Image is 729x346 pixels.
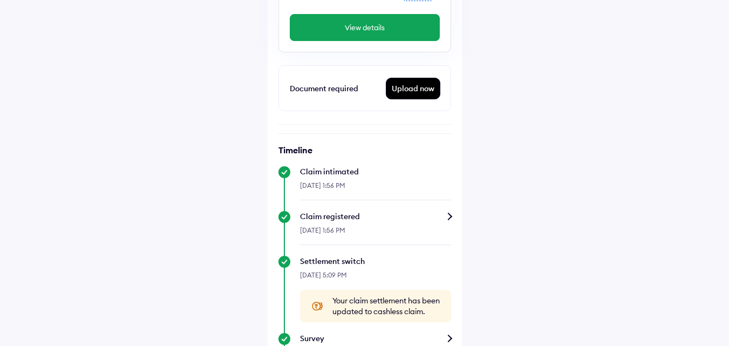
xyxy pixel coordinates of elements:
span: Your claim settlement has been updated to cashless claim. [332,295,440,317]
div: [DATE] 1:56 PM [300,222,451,245]
div: Settlement switch [300,256,451,267]
div: [DATE] 1:56 PM [300,177,451,200]
div: Upload now [386,78,440,99]
div: Document required [290,82,386,95]
h6: Timeline [278,145,451,155]
div: Claim registered [300,211,451,222]
div: Claim intimated [300,166,451,177]
div: [DATE] 5:09 PM [300,267,451,290]
div: Survey [300,333,451,344]
button: View details [290,14,440,41]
